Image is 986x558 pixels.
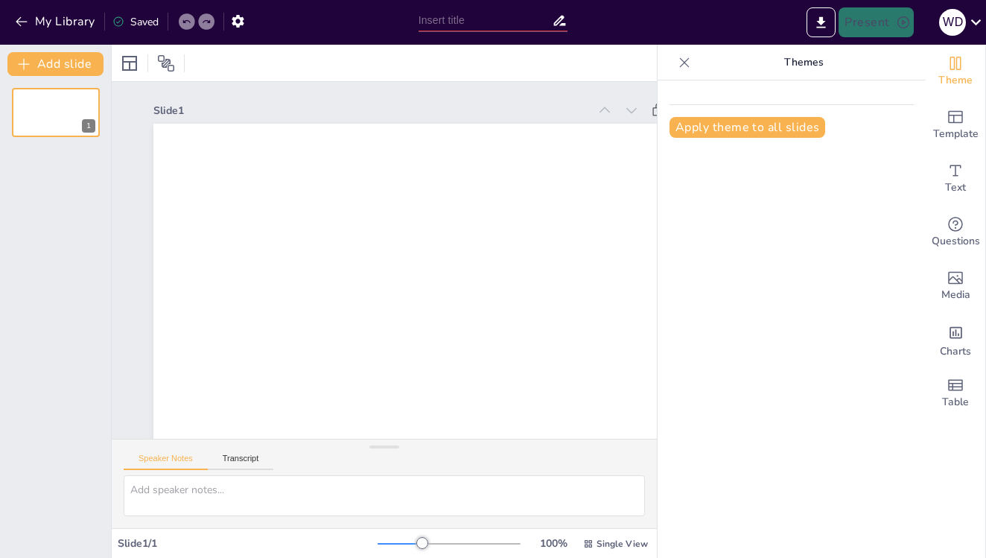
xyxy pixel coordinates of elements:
span: Position [157,54,175,72]
div: Change the overall theme [926,45,985,98]
div: 100 % [535,536,571,551]
div: Add charts and graphs [926,313,985,367]
div: Slide 1 [153,104,588,118]
div: Add ready made slides [926,98,985,152]
input: Insert title [419,10,553,31]
div: Layout [118,51,141,75]
button: W d [939,7,966,37]
div: 1 [12,88,100,137]
button: Export to PowerPoint [807,7,836,37]
div: Slide 1 / 1 [118,536,378,551]
span: Media [941,287,970,303]
button: Present [839,7,913,37]
span: Single View [597,538,648,550]
div: W d [939,9,966,36]
button: Speaker Notes [124,454,208,470]
div: Get real-time input from your audience [926,206,985,259]
p: Themes [696,45,911,80]
span: Questions [932,233,980,250]
div: 1 [82,119,95,133]
span: Table [942,394,969,410]
span: Text [945,180,966,196]
button: Apply theme to all slides [669,117,825,138]
button: Transcript [208,454,274,470]
div: Add images, graphics, shapes or video [926,259,985,313]
div: Saved [112,15,159,29]
button: Add slide [7,52,104,76]
div: Add a table [926,367,985,420]
span: Template [933,126,979,142]
span: Charts [940,343,971,360]
div: Add text boxes [926,152,985,206]
button: My Library [11,10,101,34]
span: Theme [938,72,973,89]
